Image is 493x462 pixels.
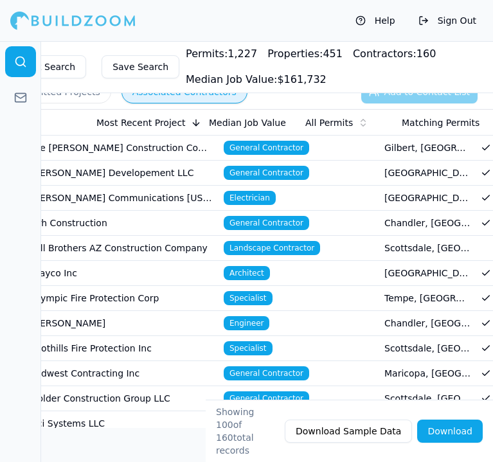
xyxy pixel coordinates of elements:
[267,48,323,60] span: Properties:
[224,316,269,330] span: Engineer
[224,141,309,155] span: General Contractor
[224,216,309,230] span: General Contractor
[379,261,476,286] td: [GEOGRAPHIC_DATA], [GEOGRAPHIC_DATA]
[379,236,476,261] td: Scottsdale, [GEOGRAPHIC_DATA]
[26,361,219,386] td: Midwest Contracting Inc
[379,311,476,336] td: Chandler, [GEOGRAPHIC_DATA]
[224,391,309,405] span: General Contractor
[379,336,476,361] td: Scottsdale, [GEOGRAPHIC_DATA]
[209,116,295,129] div: Median Job Value
[412,10,483,31] button: Sign Out
[26,211,219,236] td: Drh Construction
[26,186,219,211] td: [PERSON_NAME] Communications [US_STATE]
[417,420,483,443] button: Download
[379,136,476,161] td: Gilbert, [GEOGRAPHIC_DATA]
[349,10,402,31] button: Help
[216,405,274,457] div: Showing of total records
[379,161,476,186] td: [GEOGRAPHIC_DATA], [GEOGRAPHIC_DATA]
[379,211,476,236] td: Chandler, [GEOGRAPHIC_DATA]
[267,46,343,62] div: 451
[379,186,476,211] td: [GEOGRAPHIC_DATA], [GEOGRAPHIC_DATA]
[285,420,412,443] button: Download Sample Data
[224,191,276,205] span: Electrician
[379,361,476,386] td: Maricopa, [GEOGRAPHIC_DATA]
[353,48,417,60] span: Contractors:
[402,116,488,129] div: Matching Permits
[5,55,86,78] button: Quick Search
[224,166,309,180] span: General Contractor
[96,116,199,129] div: Most Recent Project
[186,48,228,60] span: Permits:
[26,311,219,336] td: [PERSON_NAME]
[26,386,219,411] td: Holder Construction Group LLC
[224,366,309,380] span: General Contractor
[224,341,273,355] span: Specialist
[379,286,476,311] td: Tempe, [GEOGRAPHIC_DATA]
[186,72,327,87] div: $ 161,732
[353,46,436,62] div: 160
[224,291,273,305] span: Specialist
[26,236,219,261] td: Toll Brothers AZ Construction Company
[186,73,277,85] span: Median Job Value:
[224,241,320,255] span: Landscape Contractor
[379,386,476,411] td: Scottsdale, [GEOGRAPHIC_DATA]
[26,411,219,436] td: Rci Systems LLC
[224,266,270,280] span: Architect
[26,261,219,286] td: Clayco Inc
[26,286,219,311] td: Olympic Fire Protection Corp
[216,420,233,430] span: 100
[102,55,179,78] button: Save Search
[305,116,391,129] div: All Permits
[26,336,219,361] td: Foothills Fire Protection Inc
[26,161,219,186] td: [PERSON_NAME] Developement LLC
[26,136,219,161] td: the [PERSON_NAME] Construction Company (fn)
[216,432,233,443] span: 160
[186,46,257,62] div: 1,227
